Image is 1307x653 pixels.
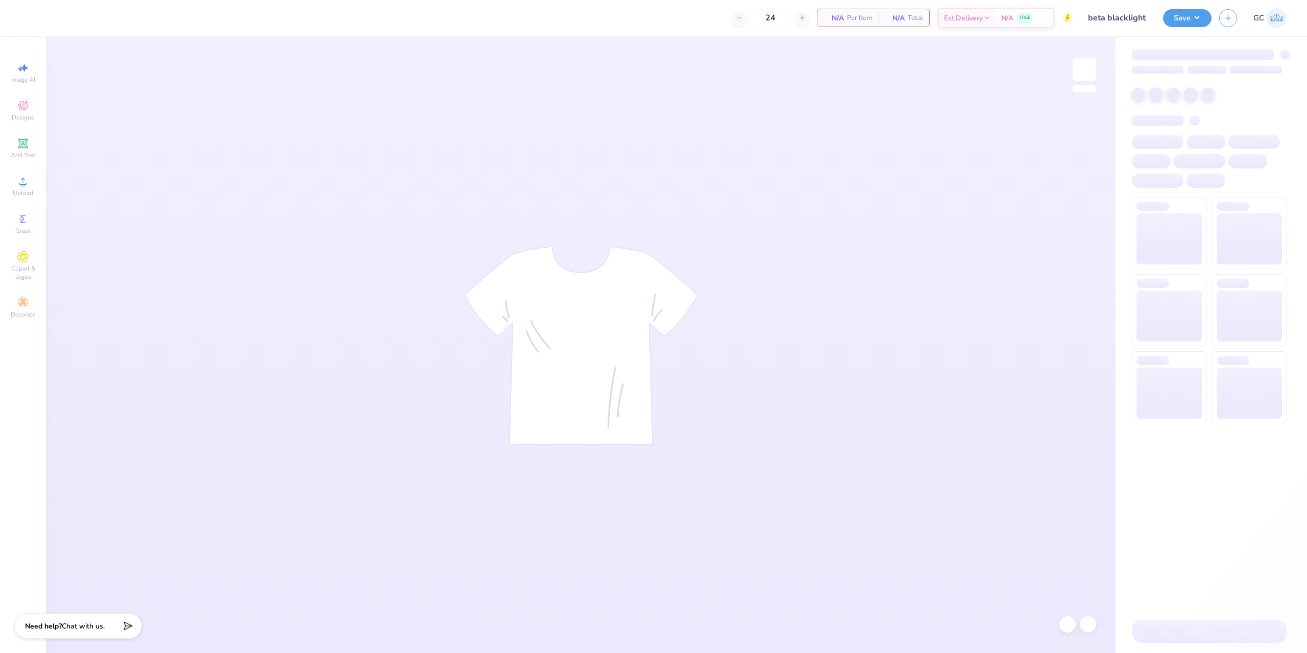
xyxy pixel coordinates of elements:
a: GC [1253,8,1287,28]
input: – – [751,9,790,27]
img: Gerard Christopher Trorres [1267,8,1287,28]
span: N/A [1001,13,1013,23]
span: Upload [13,189,33,197]
span: GC [1253,12,1264,24]
span: Est. Delivery [944,13,983,23]
span: Chat with us. [62,621,105,631]
input: Untitled Design [1080,8,1155,28]
button: Save [1163,9,1212,27]
span: N/A [884,13,905,23]
span: Add Text [11,151,35,159]
strong: Need help? [25,621,62,631]
span: Image AI [11,76,35,84]
span: Total [908,13,923,23]
span: Decorate [11,310,35,319]
span: Clipart & logos [5,264,41,281]
span: N/A [824,13,844,23]
span: Per Item [847,13,872,23]
span: FREE [1020,14,1030,21]
img: tee-skeleton.svg [464,246,698,445]
span: Greek [15,227,31,235]
span: Designs [12,113,34,122]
